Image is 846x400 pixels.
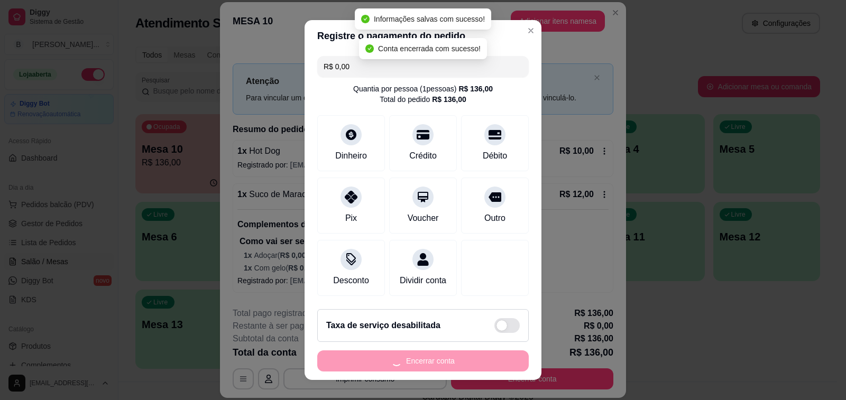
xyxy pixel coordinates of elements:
button: Close [522,22,539,39]
div: Pix [345,212,357,225]
div: Total do pedido [380,94,466,105]
div: R$ 136,00 [432,94,466,105]
header: Registre o pagamento do pedido [305,20,541,52]
div: Quantia por pessoa ( 1 pessoas) [353,83,493,94]
span: check-circle [365,44,374,53]
h2: Taxa de serviço desabilitada [326,319,440,332]
input: Ex.: hambúrguer de cordeiro [324,56,522,77]
span: Informações salvas com sucesso! [374,15,485,23]
div: Débito [483,150,507,162]
div: Voucher [408,212,439,225]
div: Dividir conta [400,274,446,287]
div: R$ 136,00 [458,83,493,94]
div: Dinheiro [335,150,367,162]
div: Crédito [409,150,437,162]
div: Desconto [333,274,369,287]
span: Conta encerrada com sucesso! [378,44,481,53]
div: Outro [484,212,505,225]
span: check-circle [361,15,370,23]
